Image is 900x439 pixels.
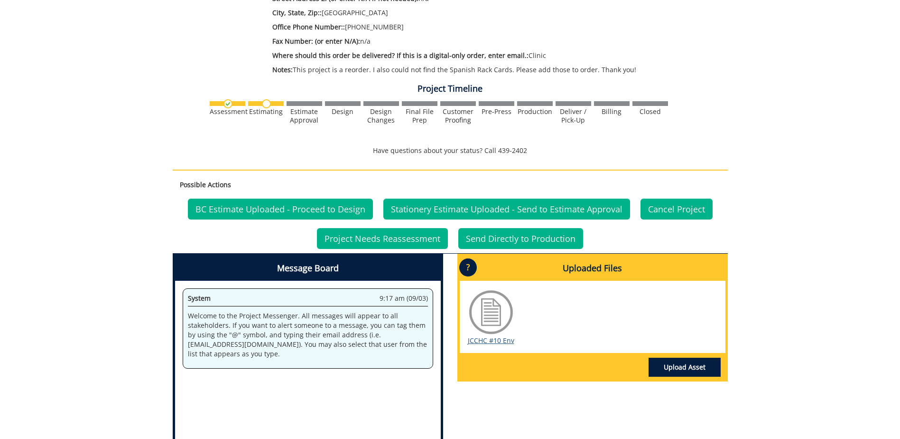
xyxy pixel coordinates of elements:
h4: Uploaded Files [460,256,725,281]
a: Send Directly to Production [458,228,583,249]
h4: Project Timeline [173,84,728,94]
div: Billing [594,107,630,116]
p: [PHONE_NUMBER] [272,22,644,32]
div: Final File Prep [402,107,437,124]
img: no [262,99,271,108]
p: [GEOGRAPHIC_DATA] [272,8,644,18]
span: Notes: [272,65,293,74]
div: Design [325,107,361,116]
span: Office Phone Number:: [272,22,345,31]
a: Stationery Estimate Uploaded - Send to Estimate Approval [383,199,630,219]
div: Deliver / Pick-Up [556,107,591,124]
p: n/a [272,37,644,46]
a: Upload Asset [649,358,721,377]
span: Fax Number: (or enter N/A): [272,37,360,46]
a: JCCHC #10 Env [468,336,514,345]
a: BC Estimate Uploaded - Proceed to Design [188,199,373,219]
div: Pre-Press [479,107,514,116]
div: Production [517,107,553,116]
span: System [188,294,211,303]
p: Clinic [272,51,644,60]
div: Estimate Approval [287,107,322,124]
span: 9:17 am (09/03) [380,294,428,303]
div: Estimating [248,107,284,116]
img: checkmark [223,99,232,108]
span: Where should this order be delivered? If this is a digital-only order, enter email.: [272,51,529,60]
div: Design Changes [363,107,399,124]
div: Assessment [210,107,245,116]
p: This project is a reorder. I also could not find the Spanish Rack Cards. Please add those to orde... [272,65,644,75]
a: Project Needs Reassessment [317,228,448,249]
p: Welcome to the Project Messenger. All messages will appear to all stakeholders. If you want to al... [188,311,428,359]
span: City, State, Zip:: [272,8,322,17]
p: Have questions about your status? Call 439-2402 [173,146,728,155]
p: ? [459,258,477,277]
a: Cancel Project [640,199,713,219]
div: Closed [632,107,668,116]
strong: Possible Actions [180,180,231,189]
h4: Message Board [175,256,441,281]
div: Customer Proofing [440,107,476,124]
